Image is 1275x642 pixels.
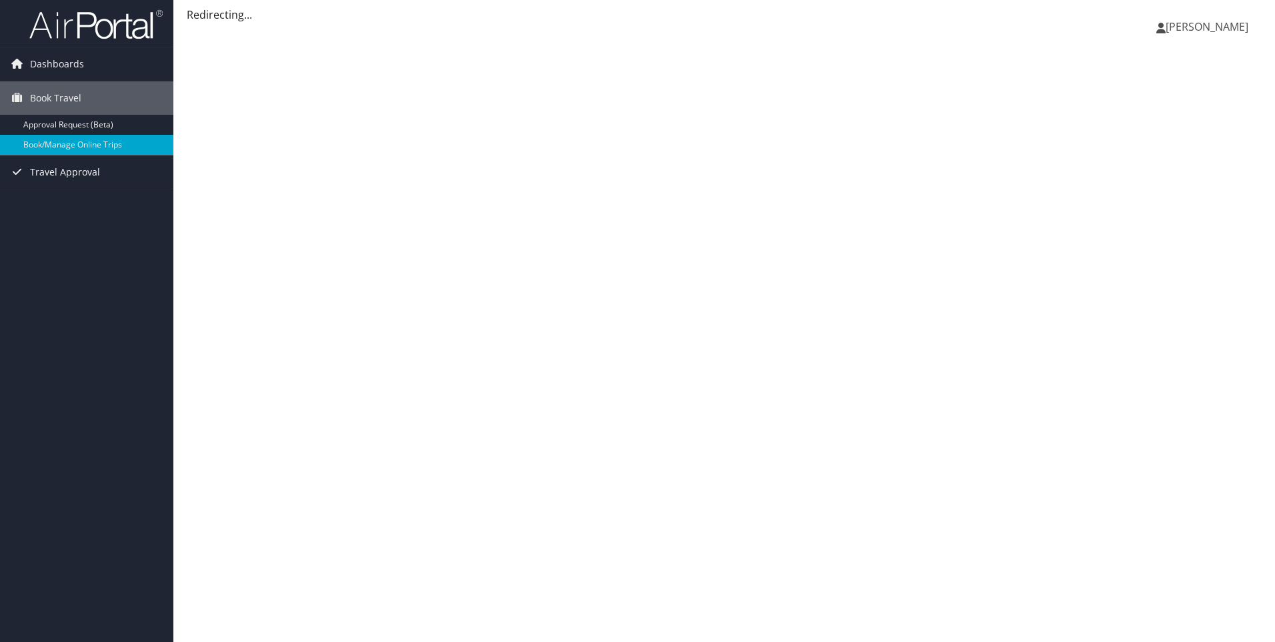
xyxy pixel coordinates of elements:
[29,9,163,40] img: airportal-logo.png
[187,7,1262,23] div: Redirecting...
[1156,7,1262,47] a: [PERSON_NAME]
[1166,19,1248,34] span: [PERSON_NAME]
[30,155,100,189] span: Travel Approval
[30,81,81,115] span: Book Travel
[30,47,84,81] span: Dashboards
